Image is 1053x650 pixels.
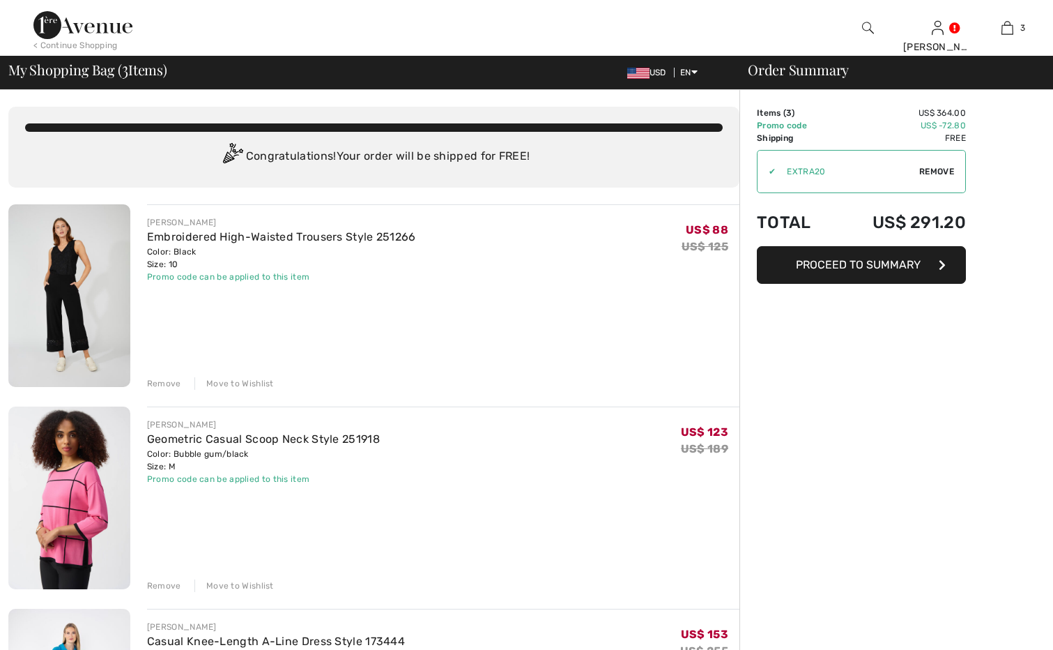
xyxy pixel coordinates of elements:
[757,107,833,119] td: Items ( )
[932,20,944,36] img: My Info
[147,621,405,633] div: [PERSON_NAME]
[147,448,380,473] div: Color: Bubble gum/black Size: M
[757,132,833,144] td: Shipping
[33,39,118,52] div: < Continue Shopping
[25,143,723,171] div: Congratulations! Your order will be shipped for FREE!
[776,151,919,192] input: Promo code
[147,473,380,485] div: Promo code can be applied to this item
[932,21,944,34] a: Sign In
[8,204,130,387] img: Embroidered High-Waisted Trousers Style 251266
[833,119,966,132] td: US$ -72.80
[194,377,274,390] div: Move to Wishlist
[147,216,416,229] div: [PERSON_NAME]
[627,68,672,77] span: USD
[681,442,728,455] s: US$ 189
[757,119,833,132] td: Promo code
[833,132,966,144] td: Free
[627,68,650,79] img: US Dollar
[686,223,728,236] span: US$ 88
[147,377,181,390] div: Remove
[903,40,971,54] div: [PERSON_NAME]
[147,418,380,431] div: [PERSON_NAME]
[862,20,874,36] img: search the website
[680,68,698,77] span: EN
[147,245,416,271] div: Color: Black Size: 10
[147,580,181,592] div: Remove
[147,271,416,283] div: Promo code can be applied to this item
[757,199,833,246] td: Total
[147,230,416,243] a: Embroidered High-Waisted Trousers Style 251266
[796,258,921,271] span: Proceed to Summary
[833,107,966,119] td: US$ 364.00
[682,240,728,253] s: US$ 125
[758,165,776,178] div: ✔
[8,407,130,589] img: Geometric Casual Scoop Neck Style 251918
[919,165,954,178] span: Remove
[1020,22,1025,34] span: 3
[833,199,966,246] td: US$ 291.20
[122,59,128,77] span: 3
[786,108,792,118] span: 3
[731,63,1045,77] div: Order Summary
[681,425,728,439] span: US$ 123
[194,580,274,592] div: Move to Wishlist
[147,432,380,446] a: Geometric Casual Scoop Neck Style 251918
[33,11,132,39] img: 1ère Avenue
[681,628,728,641] span: US$ 153
[8,63,167,77] span: My Shopping Bag ( Items)
[757,246,966,284] button: Proceed to Summary
[973,20,1041,36] a: 3
[147,635,405,648] a: Casual Knee-Length A-Line Dress Style 173444
[218,143,246,171] img: Congratulation2.svg
[1001,20,1013,36] img: My Bag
